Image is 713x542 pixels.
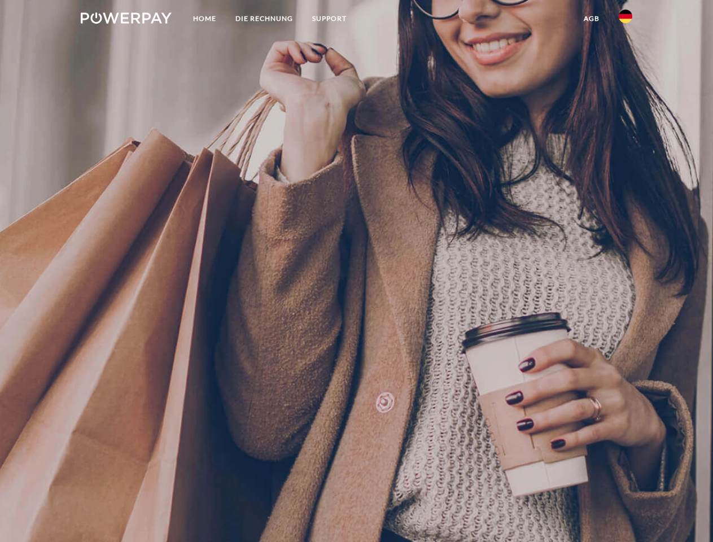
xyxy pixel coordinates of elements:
[574,8,609,29] a: agb
[183,8,226,29] a: Home
[226,8,303,29] a: DIE RECHNUNG
[303,8,356,29] a: SUPPORT
[81,12,172,24] img: logo-powerpay-white.svg
[619,10,632,23] img: de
